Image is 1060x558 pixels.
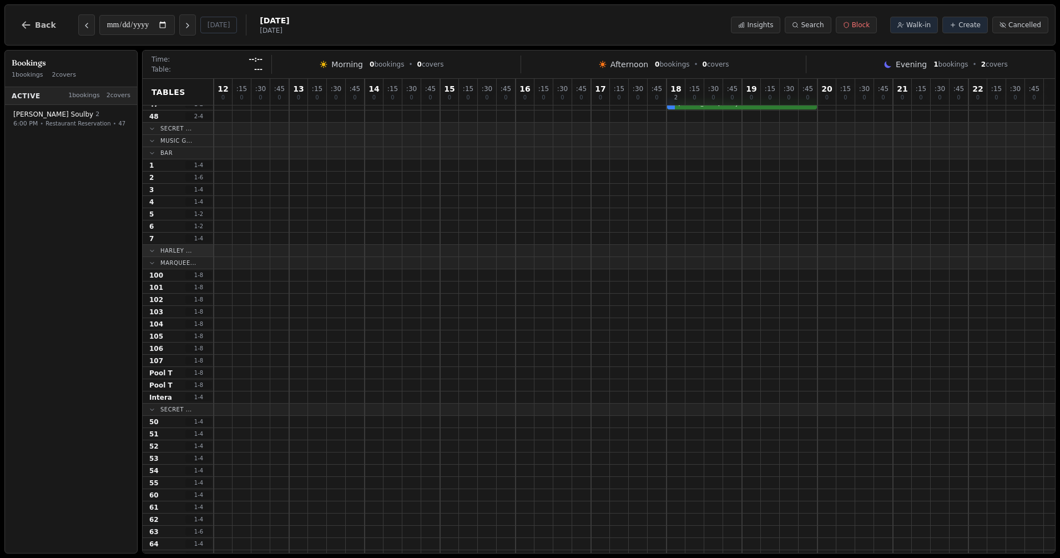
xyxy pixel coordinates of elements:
[297,95,300,100] span: 0
[149,393,172,402] span: Intera
[370,60,404,69] span: bookings
[896,59,927,70] span: Evening
[825,95,829,100] span: 0
[277,95,281,100] span: 0
[652,86,662,92] span: : 45
[179,14,196,36] button: Next day
[538,86,549,92] span: : 15
[933,61,938,68] span: 1
[448,95,451,100] span: 0
[113,119,117,128] span: •
[890,17,938,33] button: Walk-in
[1029,86,1039,92] span: : 45
[7,106,135,132] button: [PERSON_NAME] Soulby26:00 PM•Restaurant Reservation•47
[149,454,159,463] span: 53
[185,491,212,499] span: 1 - 4
[976,95,980,100] span: 0
[463,86,473,92] span: : 15
[149,369,173,378] span: Pool T
[185,503,212,511] span: 1 - 4
[787,95,790,100] span: 0
[731,17,780,33] button: Insights
[152,65,171,74] span: Table:
[200,17,238,33] button: [DATE]
[185,381,212,389] span: 1 - 8
[160,149,173,157] span: Bar
[768,95,771,100] span: 0
[576,86,587,92] span: : 45
[501,86,511,92] span: : 45
[185,527,212,536] span: 1 - 6
[149,491,159,500] span: 60
[784,86,794,92] span: : 30
[693,95,696,100] span: 0
[149,222,154,231] span: 6
[293,85,304,93] span: 13
[95,110,99,119] span: 2
[185,222,212,230] span: 1 - 2
[149,479,159,487] span: 55
[107,91,130,100] span: 2 covers
[428,95,432,100] span: 0
[46,119,110,128] span: Restaurant Reservation
[185,344,212,353] span: 1 - 8
[185,515,212,524] span: 1 - 4
[160,247,192,255] span: Harley ...
[617,95,620,100] span: 0
[149,198,154,207] span: 4
[221,95,225,100] span: 0
[655,61,659,68] span: 0
[149,210,154,219] span: 5
[689,86,700,92] span: : 15
[185,198,212,206] span: 1 - 4
[727,86,738,92] span: : 45
[933,60,968,69] span: bookings
[152,87,185,98] span: Tables
[185,210,212,218] span: 1 - 2
[185,112,212,120] span: 2 - 4
[149,295,163,304] span: 102
[916,86,926,92] span: : 15
[149,234,154,243] span: 7
[670,85,681,93] span: 18
[852,21,870,29] span: Block
[240,95,243,100] span: 0
[995,95,998,100] span: 0
[942,17,988,33] button: Create
[878,86,889,92] span: : 45
[149,332,163,341] span: 105
[260,26,289,35] span: [DATE]
[444,85,455,93] span: 15
[315,95,319,100] span: 0
[185,466,212,475] span: 1 - 4
[844,95,847,100] span: 0
[992,17,1048,33] button: Cancelled
[694,60,698,69] span: •
[68,91,100,100] span: 1 bookings
[633,86,643,92] span: : 30
[482,86,492,92] span: : 30
[708,86,719,92] span: : 30
[711,95,715,100] span: 0
[35,21,56,29] span: Back
[958,21,981,29] span: Create
[806,95,809,100] span: 0
[655,60,689,69] span: bookings
[730,95,734,100] span: 0
[519,85,530,93] span: 16
[840,86,851,92] span: : 15
[353,95,356,100] span: 0
[391,95,394,100] span: 0
[218,85,228,93] span: 12
[919,95,922,100] span: 0
[750,95,753,100] span: 0
[52,71,76,80] span: 2 covers
[185,369,212,377] span: 1 - 8
[185,185,212,194] span: 1 - 4
[185,161,212,169] span: 1 - 4
[746,85,756,93] span: 19
[12,71,43,80] span: 1 bookings
[185,283,212,291] span: 1 - 8
[149,185,154,194] span: 3
[185,308,212,316] span: 1 - 8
